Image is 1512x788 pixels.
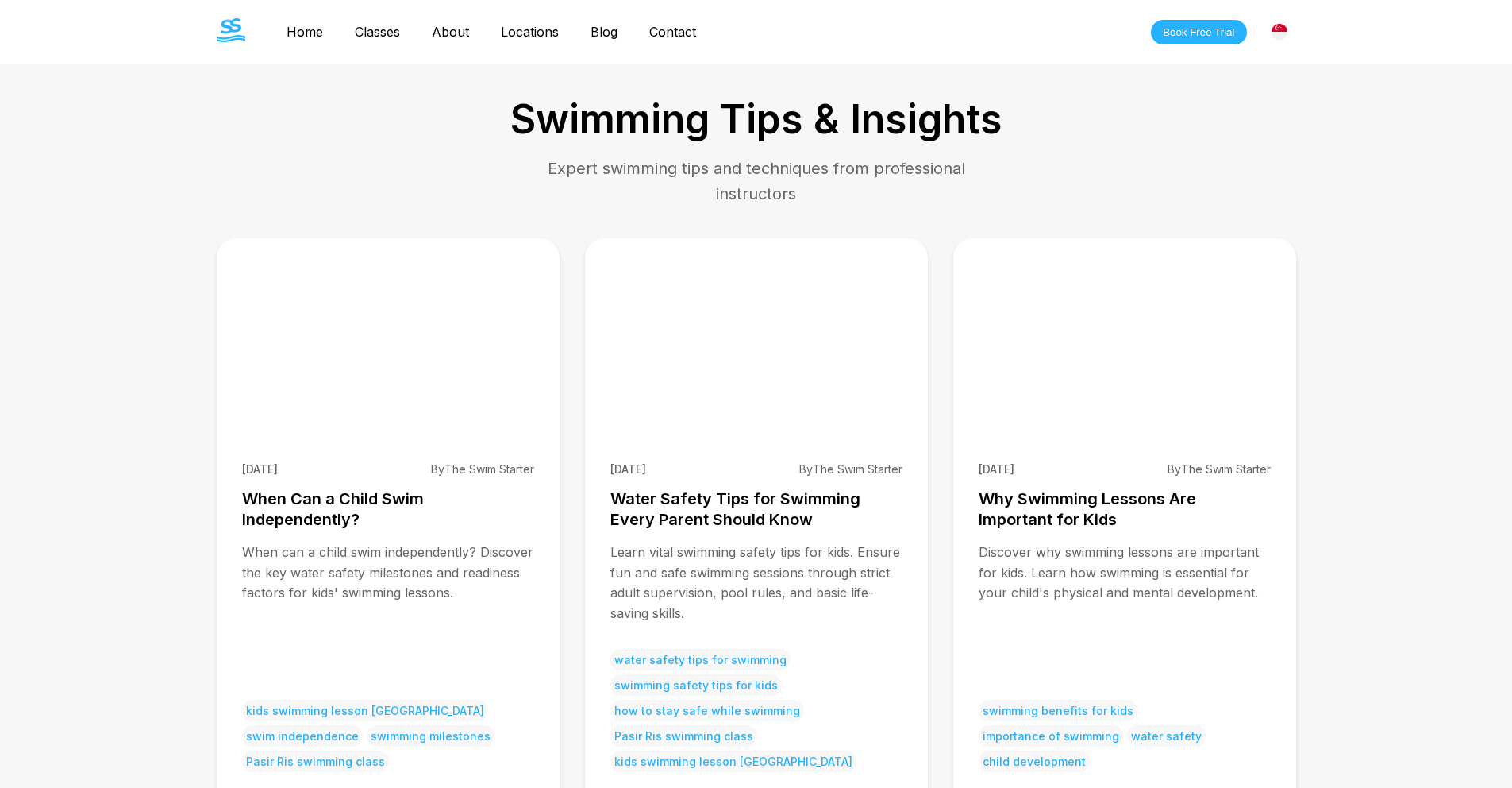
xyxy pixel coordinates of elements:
[979,489,1271,530] h3: Why Swimming Lessons Are Important for Kids
[217,95,1296,143] h1: Swimming Tips & Insights
[799,462,902,476] span: By The Swim Starter
[575,24,633,40] a: Blog
[217,238,560,437] img: When Can a Child Swim Independently?
[1263,15,1296,48] div: [GEOGRAPHIC_DATA]
[633,24,712,40] a: Contact
[953,238,1296,437] img: Why Swimming Lessons Are Important for Kids
[610,489,902,530] h3: Water Safety Tips for Swimming Every Parent Should Know
[242,489,534,530] h3: When Can a Child Swim Independently?
[242,725,363,747] span: swim independence
[979,700,1137,721] span: swimming benefits for kids
[979,725,1123,747] span: importance of swimming
[610,751,856,772] span: kids swimming lesson [GEOGRAPHIC_DATA]
[242,543,534,674] p: When can a child swim independently? Discover the key water safety milestones and readiness facto...
[610,674,782,696] span: swimming safety tips for kids
[610,649,791,670] span: water safety tips for swimming
[271,24,339,40] a: Home
[610,462,646,476] span: [DATE]
[217,18,245,42] img: The Swim Starter Logo
[979,751,1090,772] span: child development
[610,700,804,721] span: how to stay safe while swimming
[1151,20,1246,44] button: Book Free Trial
[1272,24,1287,40] img: Singapore
[610,725,757,747] span: Pasir Ris swimming class
[518,156,995,207] p: Expert swimming tips and techniques from professional instructors
[485,24,575,40] a: Locations
[979,543,1271,674] p: Discover why swimming lessons are important for kids. Learn how swimming is essential for your ch...
[585,238,928,437] img: Water Safety Tips for Swimming Every Parent Should Know
[242,462,278,476] span: [DATE]
[1127,725,1206,747] span: water safety
[979,462,1014,476] span: [DATE]
[416,24,485,40] a: About
[431,462,534,476] span: By The Swim Starter
[367,725,494,747] span: swimming milestones
[610,543,902,624] p: Learn vital swimming safety tips for kids. Ensure fun and safe swimming sessions through strict a...
[1168,462,1271,476] span: By The Swim Starter
[242,700,488,721] span: kids swimming lesson [GEOGRAPHIC_DATA]
[242,751,389,772] span: Pasir Ris swimming class
[339,24,416,40] a: Classes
